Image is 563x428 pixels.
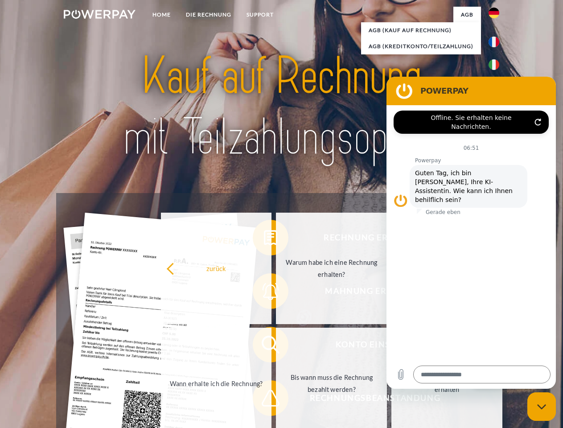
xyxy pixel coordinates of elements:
img: logo-powerpay-white.svg [64,10,136,19]
iframe: Messaging-Fenster [386,77,556,389]
div: zurück [166,262,267,274]
img: fr [489,37,499,47]
a: Home [145,7,178,23]
div: Warum habe ich eine Rechnung erhalten? [281,256,382,280]
a: AGB (Kauf auf Rechnung) [361,22,481,38]
div: Wann erhalte ich die Rechnung? [166,377,267,389]
div: Bis wann muss die Rechnung bezahlt werden? [281,371,382,395]
a: DIE RECHNUNG [178,7,239,23]
a: agb [453,7,481,23]
a: SUPPORT [239,7,281,23]
iframe: Schaltfläche zum Öffnen des Messaging-Fensters; Konversation läuft [527,392,556,421]
img: it [489,59,499,70]
img: de [489,8,499,18]
a: AGB (Kreditkonto/Teilzahlung) [361,38,481,54]
img: title-powerpay_de.svg [85,43,478,171]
